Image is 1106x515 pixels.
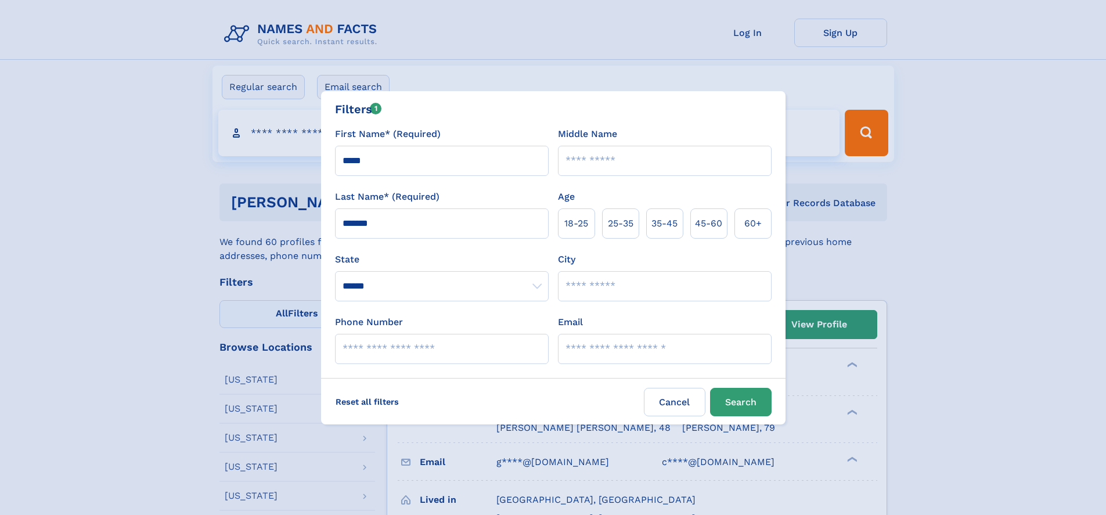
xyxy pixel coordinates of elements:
[328,388,406,416] label: Reset all filters
[558,315,583,329] label: Email
[695,217,722,231] span: 45‑60
[335,100,382,118] div: Filters
[558,253,575,266] label: City
[644,388,705,416] label: Cancel
[651,217,678,231] span: 35‑45
[335,190,439,204] label: Last Name* (Required)
[564,217,588,231] span: 18‑25
[608,217,633,231] span: 25‑35
[558,127,617,141] label: Middle Name
[335,127,441,141] label: First Name* (Required)
[710,388,772,416] button: Search
[335,315,403,329] label: Phone Number
[744,217,762,231] span: 60+
[558,190,575,204] label: Age
[335,253,549,266] label: State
